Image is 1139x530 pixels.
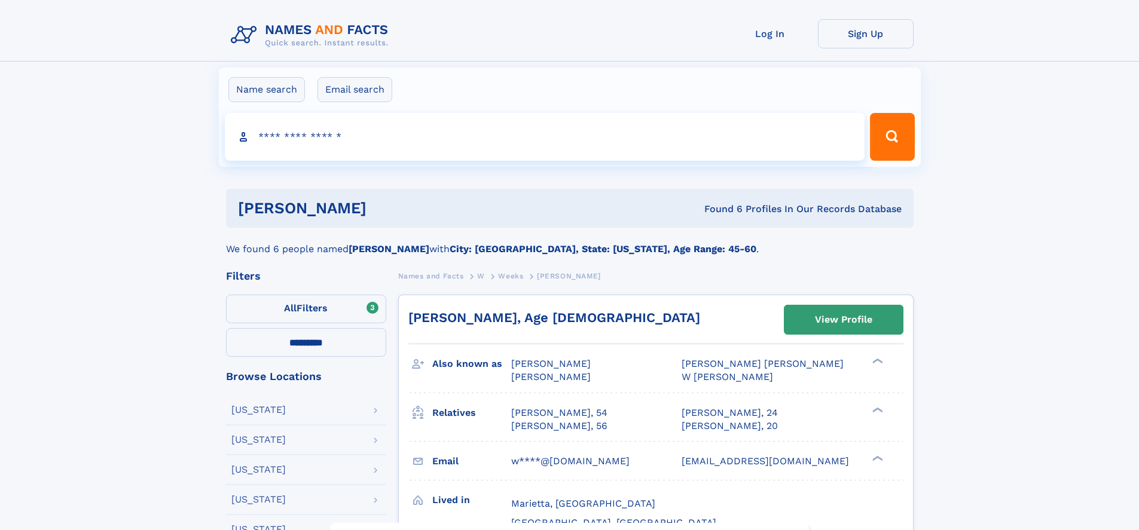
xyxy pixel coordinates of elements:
div: Filters [226,271,386,281]
button: Search Button [870,113,914,161]
span: [PERSON_NAME] [537,272,601,280]
div: Browse Locations [226,371,386,382]
span: [PERSON_NAME] [511,358,591,369]
span: W [477,272,485,280]
a: [PERSON_NAME], 24 [682,406,778,419]
div: Found 6 Profiles In Our Records Database [535,203,902,216]
a: W [477,268,485,283]
a: [PERSON_NAME], 54 [511,406,607,419]
a: [PERSON_NAME], 20 [682,419,778,433]
h3: Relatives [432,403,511,423]
a: Sign Up [818,19,914,48]
div: [US_STATE] [231,435,286,445]
span: [PERSON_NAME] [511,371,591,382]
span: [GEOGRAPHIC_DATA], [GEOGRAPHIC_DATA] [511,517,716,528]
h1: [PERSON_NAME] [238,201,536,216]
input: search input [225,113,865,161]
div: ❯ [869,357,884,365]
span: [PERSON_NAME] [PERSON_NAME] [682,358,844,369]
img: Logo Names and Facts [226,19,398,51]
span: All [284,302,297,314]
span: W [PERSON_NAME] [682,371,773,382]
b: City: [GEOGRAPHIC_DATA], State: [US_STATE], Age Range: 45-60 [450,243,756,255]
span: [EMAIL_ADDRESS][DOMAIN_NAME] [682,455,849,467]
b: [PERSON_NAME] [349,243,429,255]
a: View Profile [784,305,903,334]
div: ❯ [869,406,884,413]
span: Marietta, [GEOGRAPHIC_DATA] [511,498,655,509]
div: [US_STATE] [231,465,286,474]
a: [PERSON_NAME], 56 [511,419,607,433]
label: Filters [226,295,386,323]
h3: Also known as [432,354,511,374]
h3: Lived in [432,490,511,510]
a: Weeks [498,268,523,283]
a: Log In [722,19,818,48]
div: [US_STATE] [231,495,286,504]
label: Email search [317,77,392,102]
a: [PERSON_NAME], Age [DEMOGRAPHIC_DATA] [408,310,700,325]
div: View Profile [815,306,872,333]
div: ❯ [869,454,884,462]
h3: Email [432,451,511,471]
div: We found 6 people named with . [226,228,914,256]
div: [US_STATE] [231,405,286,415]
label: Name search [228,77,305,102]
a: Names and Facts [398,268,464,283]
span: Weeks [498,272,523,280]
